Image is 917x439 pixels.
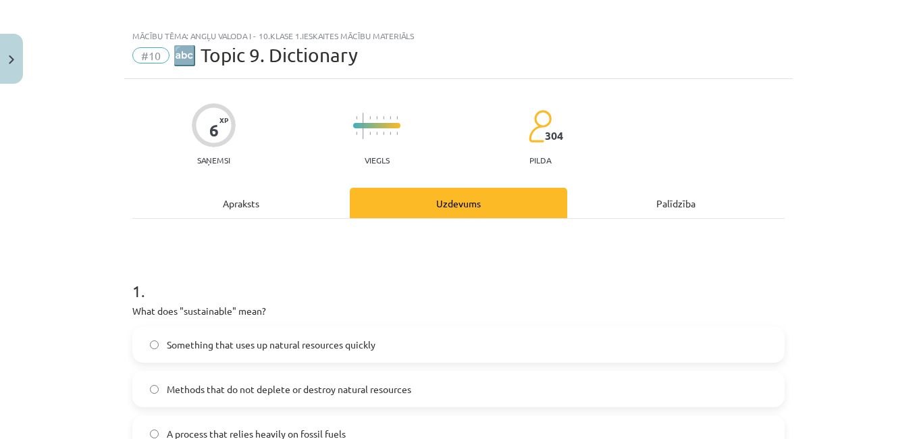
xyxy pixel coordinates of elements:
[396,132,398,135] img: icon-short-line-57e1e144782c952c97e751825c79c345078a6d821885a25fce030b3d8c18986b.svg
[529,155,551,165] p: pilda
[167,338,375,352] span: Something that uses up natural resources quickly
[132,188,350,218] div: Apraksts
[567,188,785,218] div: Palīdzība
[369,116,371,120] img: icon-short-line-57e1e144782c952c97e751825c79c345078a6d821885a25fce030b3d8c18986b.svg
[383,116,384,120] img: icon-short-line-57e1e144782c952c97e751825c79c345078a6d821885a25fce030b3d8c18986b.svg
[528,109,552,143] img: students-c634bb4e5e11cddfef0936a35e636f08e4e9abd3cc4e673bd6f9a4125e45ecb1.svg
[350,188,567,218] div: Uzdevums
[396,116,398,120] img: icon-short-line-57e1e144782c952c97e751825c79c345078a6d821885a25fce030b3d8c18986b.svg
[9,55,14,64] img: icon-close-lesson-0947bae3869378f0d4975bcd49f059093ad1ed9edebbc8119c70593378902aed.svg
[150,430,159,438] input: A process that relies heavily on fossil fuels
[209,121,219,140] div: 6
[363,113,364,139] img: icon-long-line-d9ea69661e0d244f92f715978eff75569469978d946b2353a9bb055b3ed8787d.svg
[390,116,391,120] img: icon-short-line-57e1e144782c952c97e751825c79c345078a6d821885a25fce030b3d8c18986b.svg
[150,385,159,394] input: Methods that do not deplete or destroy natural resources
[132,31,785,41] div: Mācību tēma: Angļu valoda i - 10.klase 1.ieskaites mācību materiāls
[132,47,169,63] span: #10
[173,44,358,66] span: 🔤 Topic 9. Dictionary
[356,116,357,120] img: icon-short-line-57e1e144782c952c97e751825c79c345078a6d821885a25fce030b3d8c18986b.svg
[369,132,371,135] img: icon-short-line-57e1e144782c952c97e751825c79c345078a6d821885a25fce030b3d8c18986b.svg
[376,116,377,120] img: icon-short-line-57e1e144782c952c97e751825c79c345078a6d821885a25fce030b3d8c18986b.svg
[167,382,411,396] span: Methods that do not deplete or destroy natural resources
[132,304,785,318] p: What does "sustainable" mean?
[150,340,159,349] input: Something that uses up natural resources quickly
[376,132,377,135] img: icon-short-line-57e1e144782c952c97e751825c79c345078a6d821885a25fce030b3d8c18986b.svg
[383,132,384,135] img: icon-short-line-57e1e144782c952c97e751825c79c345078a6d821885a25fce030b3d8c18986b.svg
[132,258,785,300] h1: 1 .
[365,155,390,165] p: Viegls
[356,132,357,135] img: icon-short-line-57e1e144782c952c97e751825c79c345078a6d821885a25fce030b3d8c18986b.svg
[192,155,236,165] p: Saņemsi
[545,130,563,142] span: 304
[390,132,391,135] img: icon-short-line-57e1e144782c952c97e751825c79c345078a6d821885a25fce030b3d8c18986b.svg
[219,116,228,124] span: XP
